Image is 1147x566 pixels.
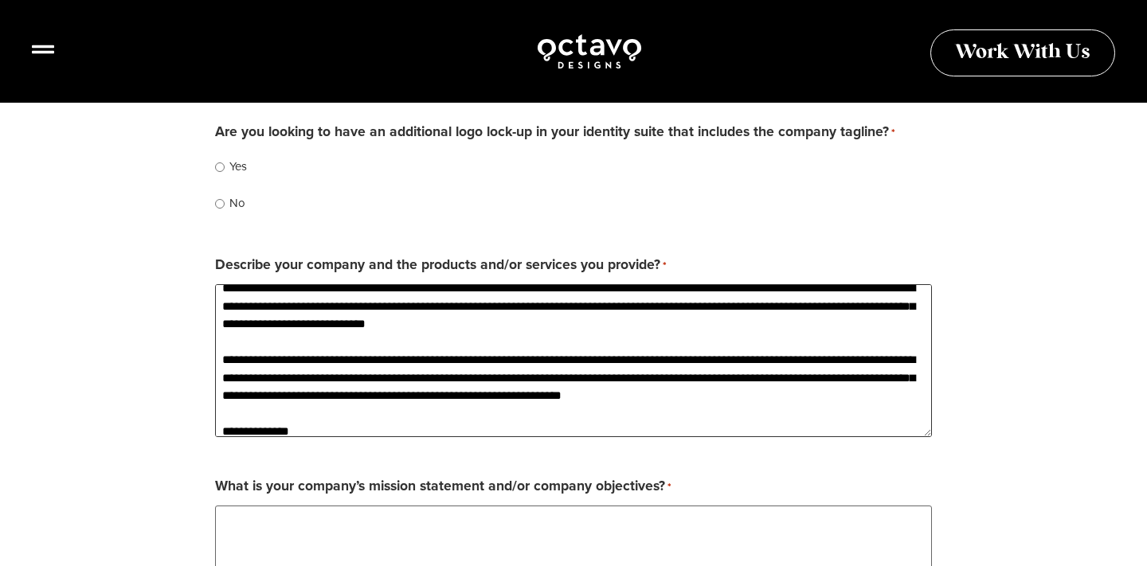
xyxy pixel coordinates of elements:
label: Describe your company and the products and/or services you provide? [215,253,667,278]
span: Work With Us [955,43,1090,63]
label: No [229,197,245,211]
img: Octavo Designs Logo in White [536,32,643,71]
label: What is your company’s mission statement and/or company objectives? [215,474,671,499]
label: Yes [229,160,247,174]
a: Work With Us [930,29,1115,76]
legend: Are you looking to have an additional logo lock-up in your identity suite that includes the compa... [215,120,895,145]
